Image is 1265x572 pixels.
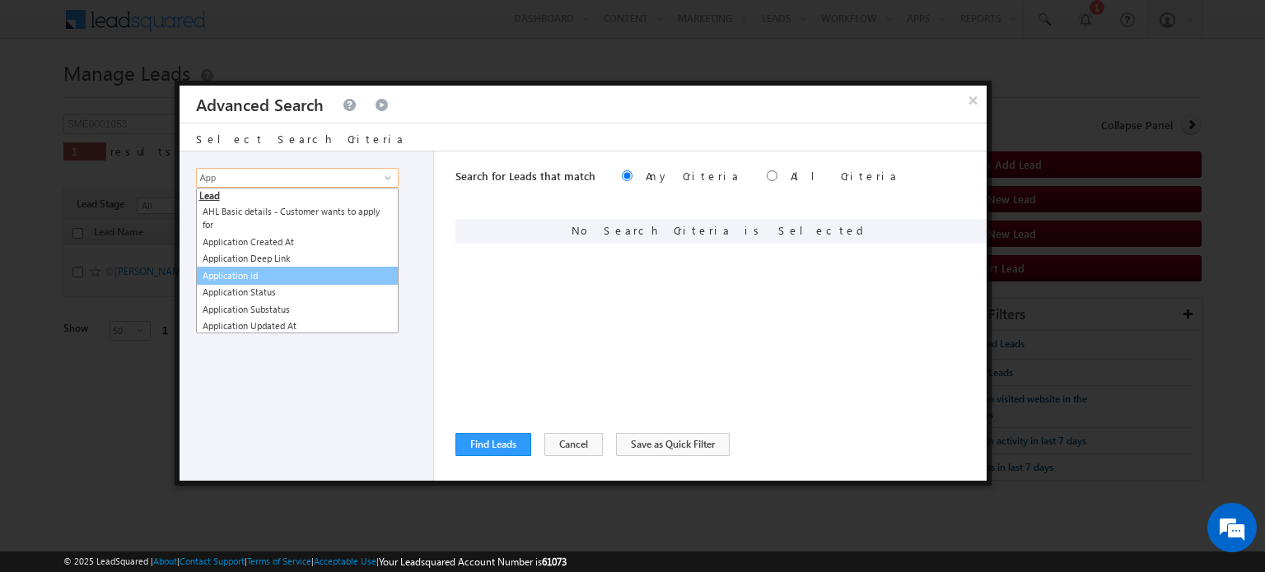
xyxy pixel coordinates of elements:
button: × [960,86,987,114]
a: Terms of Service [247,556,311,566]
button: Find Leads [455,433,531,456]
a: Show All Items [376,170,396,186]
span: Your Leadsquared Account Number is [379,556,567,568]
span: © 2025 LeadSquared | | | | | [63,554,567,570]
span: 61073 [542,556,567,568]
div: Minimize live chat window [270,8,310,48]
button: Save as Quick Filter [616,433,730,456]
a: Application id [196,267,399,286]
a: Application Created At [197,234,398,251]
label: Any Criteria [646,169,740,183]
a: Application Status [197,284,398,301]
span: Search for Leads that match [455,169,595,183]
h3: Advanced Search [196,86,324,123]
label: All Criteria [791,169,899,183]
textarea: Type your message and click 'Submit' [21,152,301,434]
div: Leave a message [86,86,277,108]
a: Acceptable Use [314,556,376,566]
em: Submit [241,448,299,470]
li: Lead [197,188,398,203]
a: Application Substatus [197,301,398,319]
a: About [153,556,177,566]
img: d_60004797649_company_0_60004797649 [28,86,69,108]
a: Contact Support [180,556,245,566]
button: Cancel [544,433,603,456]
a: Application Updated At [197,318,398,335]
span: Select Search Criteria [196,132,405,146]
div: No Search Criteria is Selected [455,219,987,244]
a: AHL Basic details - Customer wants to apply for [197,203,398,234]
a: Application Deep Link [197,250,398,267]
input: Type to Search [196,168,399,188]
